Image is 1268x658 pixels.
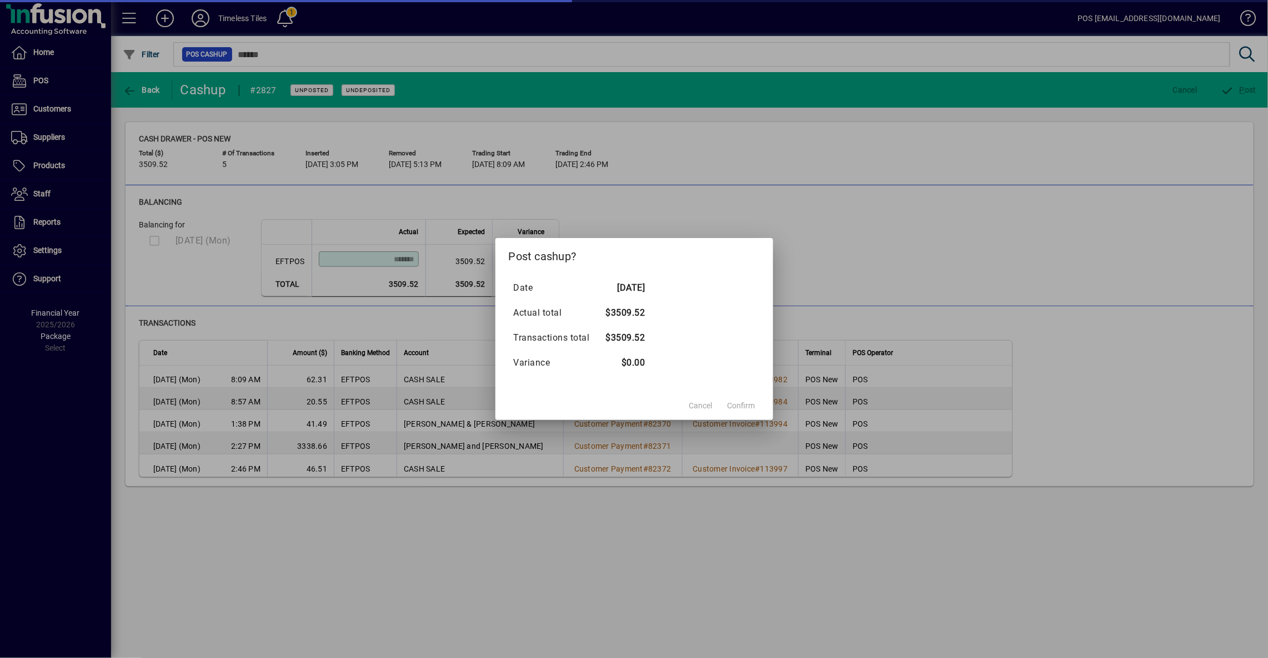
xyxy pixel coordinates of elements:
td: [DATE] [601,275,645,300]
td: Transactions total [513,325,601,350]
h2: Post cashup? [495,238,773,270]
td: $3509.52 [601,300,645,325]
td: Variance [513,350,601,375]
td: Date [513,275,601,300]
td: $3509.52 [601,325,645,350]
td: Actual total [513,300,601,325]
td: $0.00 [601,350,645,375]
